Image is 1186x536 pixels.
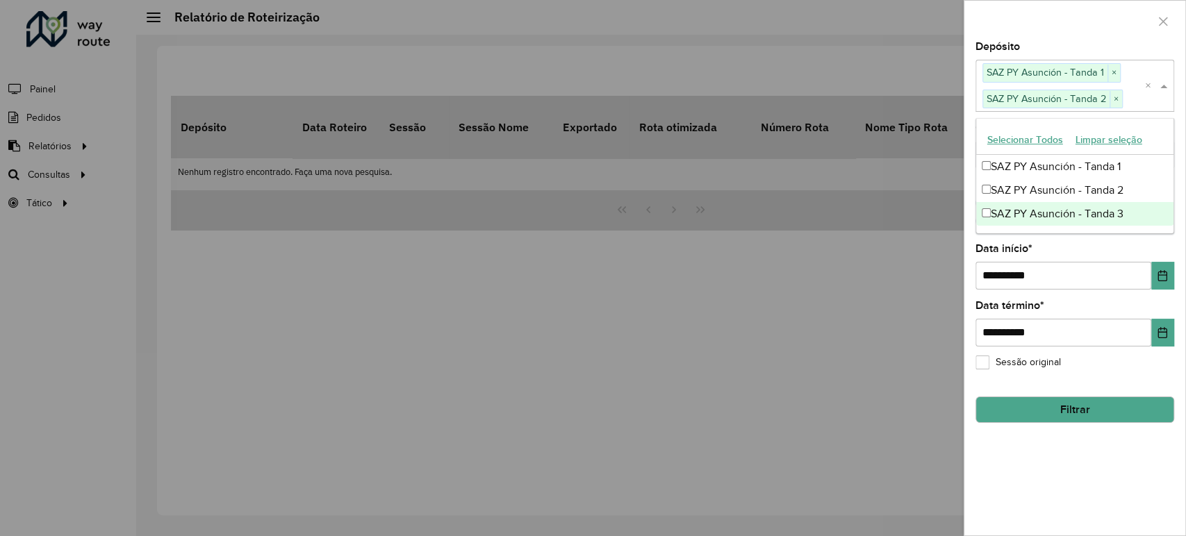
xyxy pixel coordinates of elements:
[1151,319,1174,346] button: Choose Date
[981,129,1069,151] button: Selecionar Todos
[975,396,1174,423] button: Filtrar
[975,355,1061,369] label: Sessão original
[975,297,1044,314] label: Data término
[975,118,1174,234] ng-dropdown-panel: Options list
[983,90,1110,107] span: SAZ PY Asunción - Tanda 2
[976,202,1173,226] div: SAZ PY Asunción - Tanda 3
[1069,129,1148,151] button: Limpar seleção
[976,155,1173,178] div: SAZ PY Asunción - Tanda 1
[983,64,1107,81] span: SAZ PY Asunción - Tanda 1
[1107,65,1120,81] span: ×
[1110,91,1122,108] span: ×
[1151,262,1174,290] button: Choose Date
[975,240,1032,257] label: Data início
[975,38,1020,55] label: Depósito
[1145,78,1157,94] span: Clear all
[976,178,1173,202] div: SAZ PY Asunción - Tanda 2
